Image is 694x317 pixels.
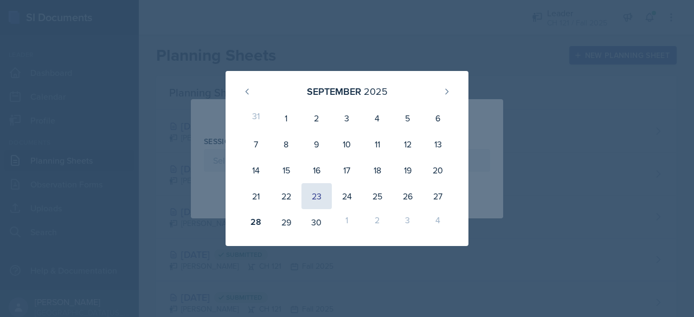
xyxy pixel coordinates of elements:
[241,105,271,131] div: 31
[301,105,332,131] div: 2
[393,105,423,131] div: 5
[364,84,388,99] div: 2025
[423,183,453,209] div: 27
[271,183,301,209] div: 22
[271,131,301,157] div: 8
[423,105,453,131] div: 6
[307,84,361,99] div: September
[271,105,301,131] div: 1
[241,157,271,183] div: 14
[332,157,362,183] div: 17
[423,157,453,183] div: 20
[332,209,362,235] div: 1
[423,209,453,235] div: 4
[393,131,423,157] div: 12
[301,183,332,209] div: 23
[362,209,393,235] div: 2
[423,131,453,157] div: 13
[332,131,362,157] div: 10
[362,105,393,131] div: 4
[362,131,393,157] div: 11
[301,131,332,157] div: 9
[332,105,362,131] div: 3
[301,209,332,235] div: 30
[332,183,362,209] div: 24
[362,157,393,183] div: 18
[271,157,301,183] div: 15
[393,183,423,209] div: 26
[393,157,423,183] div: 19
[241,131,271,157] div: 7
[301,157,332,183] div: 16
[362,183,393,209] div: 25
[393,209,423,235] div: 3
[241,183,271,209] div: 21
[241,209,271,235] div: 28
[271,209,301,235] div: 29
